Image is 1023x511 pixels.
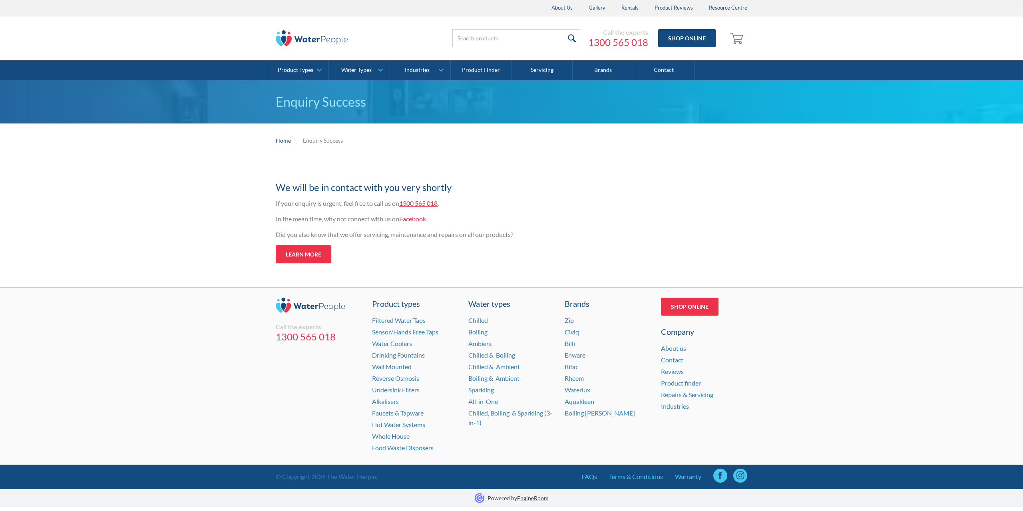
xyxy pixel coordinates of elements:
[468,328,488,336] a: Boiling
[372,351,425,359] a: Drinking Fountains
[329,60,389,80] a: Water Types
[372,328,438,336] a: Sensor/Hands Free Taps
[276,230,587,239] p: Did you also know that we offer servicing, maintenance and repairs on all our products?
[565,340,575,347] a: Billi
[276,323,362,331] div: Call the experts
[399,215,426,223] a: Facebook
[468,363,520,370] a: Chilled & Ambient
[372,363,412,370] a: Wall Mounted
[661,356,683,364] a: Contact
[588,28,648,36] div: Call the experts
[565,363,577,370] a: Bibo
[372,421,425,428] a: Hot Water Systems
[399,199,438,207] a: 1300 565 018
[276,214,587,224] p: In the mean time, why not connect with us on .
[405,67,430,74] div: Industries
[276,136,291,145] a: Home
[372,386,420,394] a: Undersink Filters
[661,326,747,338] div: Company
[276,92,747,111] p: Enquiry Success
[565,374,584,382] a: Rheem
[675,472,701,481] a: Warranty
[276,180,587,195] h2: We will be in contact with you very shortly
[565,398,594,405] a: Aquakleen
[565,316,574,324] a: Zip
[468,386,494,394] a: Sparkling
[372,374,419,382] a: Reverse Osmosis
[468,409,552,426] a: Chilled, Boiling & Sparkling (3-in-1)
[609,472,663,481] a: Terms & Conditions
[512,60,573,80] a: Servicing
[372,444,434,451] a: Food Waste Disposers
[372,409,424,417] a: Faucets & Tapware
[661,298,718,316] a: Shop Online
[372,340,412,347] a: Water Coolers
[633,60,694,80] a: Contact
[581,472,597,481] a: FAQs
[276,331,362,343] a: 1300 565 018
[276,165,587,176] h1: Thank you for your enquiry
[588,36,648,48] a: 1300 565 018
[468,316,488,324] a: Chilled
[278,67,313,74] div: Product Types
[372,398,399,405] a: Alkalisers
[452,29,580,47] input: Search products
[268,60,328,80] a: Product Types
[303,136,343,145] div: Enquiry Success
[573,60,633,80] a: Brands
[372,316,426,324] a: Filtered Water Taps
[517,495,549,501] a: EngineRoom
[276,199,587,208] p: If your enquiry is urgent, feel free to call us on .
[451,60,511,80] a: Product Finder
[661,379,701,387] a: Product finder
[468,374,519,382] a: Boiling & Ambient
[728,29,747,48] a: Open empty cart
[372,432,410,440] a: Whole House
[661,391,713,398] a: Repairs & Servicing
[565,298,651,310] div: Brands
[661,402,689,410] a: Industries
[390,60,450,80] a: Industries
[565,386,590,394] a: Waterlux
[661,368,684,375] a: Reviews
[658,29,716,47] a: Shop Online
[341,67,372,74] div: Water Types
[276,472,377,481] div: © Copyright 2025 The Water People.
[372,298,458,310] a: Product types
[468,351,515,359] a: Chilled & Boiling
[276,30,348,46] img: The Water People
[730,32,745,44] img: shopping cart
[468,398,498,405] a: All-in-One
[565,328,579,336] a: Civiq
[565,409,635,417] a: Boiling [PERSON_NAME]
[468,340,492,347] a: Ambient
[565,351,585,359] a: Enware
[276,245,331,263] a: Learn more
[295,135,299,145] div: |
[468,298,555,310] a: Water types
[661,344,686,352] a: About us
[488,494,549,502] p: Powered by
